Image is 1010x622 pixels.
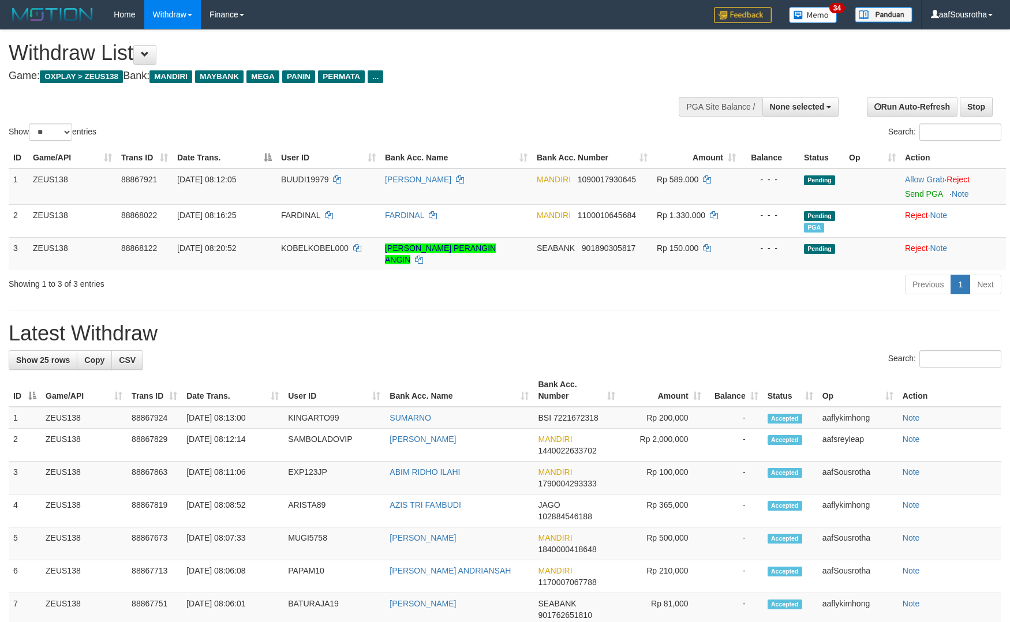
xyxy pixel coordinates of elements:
[177,211,236,220] span: [DATE] 08:16:25
[318,70,365,83] span: PERMATA
[620,429,706,462] td: Rp 2,000,000
[390,533,456,542] a: [PERSON_NAME]
[9,429,41,462] td: 2
[119,355,136,365] span: CSV
[77,350,112,370] a: Copy
[28,204,117,237] td: ZEUS138
[41,527,127,560] td: ZEUS138
[246,70,279,83] span: MEGA
[770,102,825,111] span: None selected
[283,407,385,429] td: KINGARTO99
[620,494,706,527] td: Rp 365,000
[768,414,802,424] span: Accepted
[855,7,912,23] img: panduan.png
[952,189,969,198] a: Note
[620,527,706,560] td: Rp 500,000
[818,429,898,462] td: aafsreyleap
[390,566,511,575] a: [PERSON_NAME] ANDRIANSAH
[40,70,123,83] span: OXPLAY > ZEUS138
[281,211,320,220] span: FARDINAL
[740,147,799,168] th: Balance
[919,123,1001,141] input: Search:
[390,467,460,477] a: ABIM RIDHO ILAHI
[768,501,802,511] span: Accepted
[9,273,412,290] div: Showing 1 to 3 of 3 entries
[553,413,598,422] span: Copy 7221672318 to clipboard
[745,174,795,185] div: - - -
[745,242,795,254] div: - - -
[9,6,96,23] img: MOTION_logo.png
[121,211,157,220] span: 88868022
[947,175,970,184] a: Reject
[818,560,898,593] td: aafSousrotha
[657,175,698,184] span: Rp 589.000
[804,175,835,185] span: Pending
[538,599,576,608] span: SEABANK
[380,147,532,168] th: Bank Acc. Name: activate to sort column ascending
[182,560,283,593] td: [DATE] 08:06:08
[919,350,1001,368] input: Search:
[121,175,157,184] span: 88867921
[578,211,636,220] span: Copy 1100010645684 to clipboard
[538,533,572,542] span: MANDIRI
[29,123,72,141] select: Showentries
[898,374,1001,407] th: Action
[804,223,824,233] span: Marked by aafsreyleap
[283,560,385,593] td: PAPAM10
[620,407,706,429] td: Rp 200,000
[390,434,456,444] a: [PERSON_NAME]
[41,374,127,407] th: Game/API: activate to sort column ascending
[620,462,706,494] td: Rp 100,000
[829,3,845,13] span: 34
[706,494,763,527] td: -
[903,500,920,509] a: Note
[182,429,283,462] td: [DATE] 08:12:14
[173,147,276,168] th: Date Trans.: activate to sort column descending
[538,479,596,488] span: Copy 1790004293333 to clipboard
[582,243,635,253] span: Copy 901890305817 to clipboard
[538,446,596,455] span: Copy 1440022633702 to clipboard
[537,211,571,220] span: MANDIRI
[538,545,596,554] span: Copy 1840000418648 to clipboard
[538,413,551,422] span: BSI
[41,462,127,494] td: ZEUS138
[818,407,898,429] td: aaflykimhong
[905,189,942,198] a: Send PGA
[177,243,236,253] span: [DATE] 08:20:52
[283,429,385,462] td: SAMBOLADOVIP
[390,599,456,608] a: [PERSON_NAME]
[538,578,596,587] span: Copy 1170007067788 to clipboard
[900,147,1006,168] th: Action
[679,97,762,117] div: PGA Site Balance /
[9,237,28,270] td: 3
[182,374,283,407] th: Date Trans.: activate to sort column ascending
[368,70,383,83] span: ...
[903,599,920,608] a: Note
[281,175,329,184] span: BUUDI19979
[538,566,572,575] span: MANDIRI
[903,467,920,477] a: Note
[900,237,1006,270] td: ·
[804,211,835,221] span: Pending
[657,243,698,253] span: Rp 150.000
[768,468,802,478] span: Accepted
[900,204,1006,237] td: ·
[818,462,898,494] td: aafSousrotha
[714,7,772,23] img: Feedback.jpg
[706,527,763,560] td: -
[903,533,920,542] a: Note
[900,168,1006,205] td: ·
[905,175,947,184] span: ·
[905,275,951,294] a: Previous
[9,42,662,65] h1: Withdraw List
[9,462,41,494] td: 3
[283,527,385,560] td: MUGI5758
[283,374,385,407] th: User ID: activate to sort column ascending
[41,560,127,593] td: ZEUS138
[9,147,28,168] th: ID
[9,374,41,407] th: ID: activate to sort column descending
[28,147,117,168] th: Game/API: activate to sort column ascending
[127,462,182,494] td: 88867863
[844,147,900,168] th: Op: activate to sort column ascending
[385,175,451,184] a: [PERSON_NAME]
